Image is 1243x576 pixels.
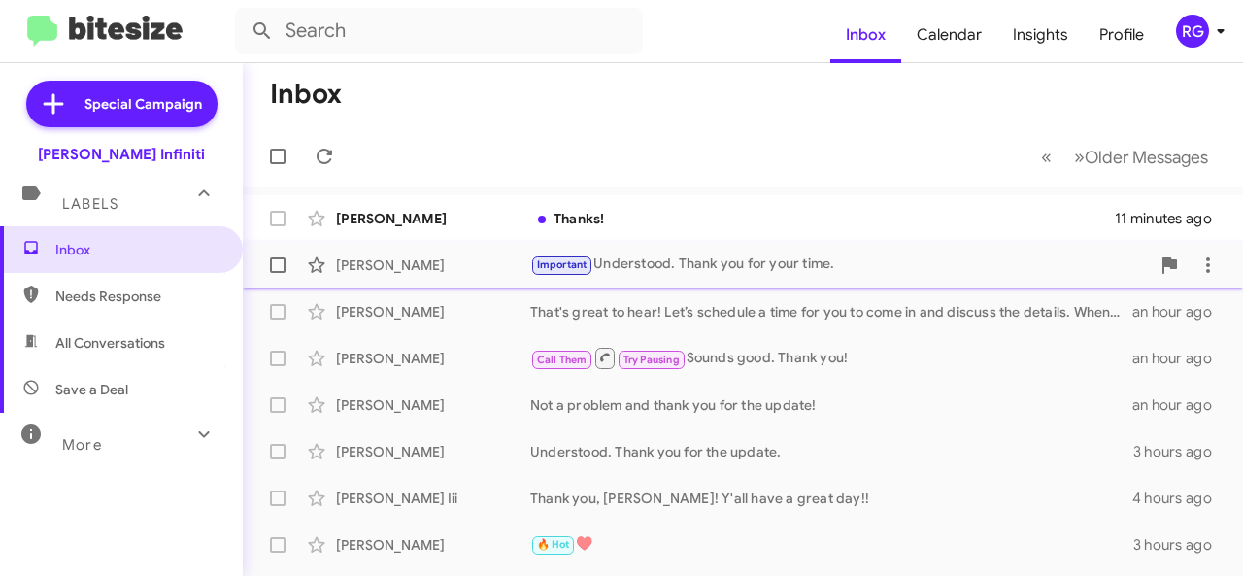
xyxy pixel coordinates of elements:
div: [PERSON_NAME] [336,442,530,461]
div: Understood. Thank you for your time. [530,254,1150,276]
span: » [1074,145,1085,169]
span: Inbox [55,240,220,259]
div: Not a problem and thank you for the update! [530,395,1132,415]
div: [PERSON_NAME] [336,255,530,275]
span: Needs Response [55,287,220,306]
span: Labels [62,195,118,213]
a: Calendar [901,7,997,63]
div: 3 hours ago [1133,535,1227,555]
span: Call Them [537,354,588,366]
a: Profile [1084,7,1159,63]
div: [PERSON_NAME] Iii [336,489,530,508]
h1: Inbox [270,79,342,110]
input: Search [235,8,643,54]
div: an hour ago [1132,302,1227,322]
span: Older Messages [1085,147,1208,168]
div: [PERSON_NAME] [336,209,530,228]
button: Previous [1029,137,1063,177]
div: Sounds good. Thank you! [530,346,1132,370]
div: Thanks! [530,209,1115,228]
div: an hour ago [1132,349,1227,368]
span: More [62,436,102,454]
nav: Page navigation example [1030,137,1220,177]
div: [PERSON_NAME] [336,349,530,368]
span: Save a Deal [55,380,128,399]
a: Special Campaign [26,81,218,127]
div: [PERSON_NAME] [336,395,530,415]
div: Thank you, [PERSON_NAME]! Y'all have a great day!! [530,489,1132,508]
span: Special Campaign [84,94,202,114]
span: Try Pausing [623,354,680,366]
div: RG [1176,15,1209,48]
div: ♥️ [530,533,1133,556]
button: RG [1159,15,1222,48]
span: 🔥 Hot [537,538,570,551]
div: [PERSON_NAME] [336,535,530,555]
div: [PERSON_NAME] Infiniti [38,145,205,164]
a: Inbox [830,7,901,63]
div: Understood. Thank you for the update. [530,442,1133,461]
div: 3 hours ago [1133,442,1227,461]
div: [PERSON_NAME] [336,302,530,322]
div: 11 minutes ago [1115,209,1227,228]
span: All Conversations [55,333,165,353]
div: an hour ago [1132,395,1227,415]
span: Important [537,258,588,271]
div: 4 hours ago [1132,489,1227,508]
span: « [1041,145,1052,169]
button: Next [1062,137,1220,177]
a: Insights [997,7,1084,63]
div: That's great to hear! Let’s schedule a time for you to come in and discuss the details. When woul... [530,302,1132,322]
